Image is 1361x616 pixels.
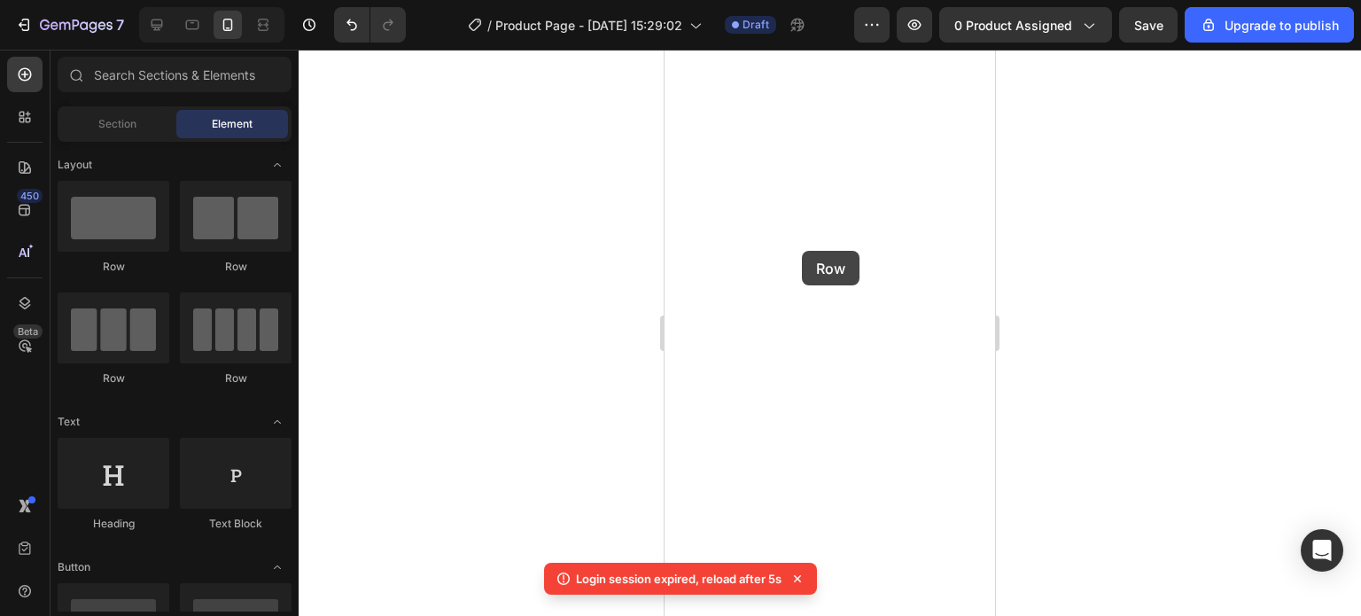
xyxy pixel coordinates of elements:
[58,370,169,386] div: Row
[263,408,292,436] span: Toggle open
[334,7,406,43] div: Undo/Redo
[576,570,782,588] p: Login session expired, reload after 5s
[13,324,43,339] div: Beta
[58,516,169,532] div: Heading
[58,57,292,92] input: Search Sections & Elements
[17,189,43,203] div: 450
[1134,18,1163,33] span: Save
[954,16,1072,35] span: 0 product assigned
[495,16,682,35] span: Product Page - [DATE] 15:29:02
[180,516,292,532] div: Text Block
[58,157,92,173] span: Layout
[58,559,90,575] span: Button
[212,116,253,132] span: Element
[487,16,492,35] span: /
[58,414,80,430] span: Text
[1119,7,1178,43] button: Save
[1301,529,1343,572] div: Open Intercom Messenger
[116,14,124,35] p: 7
[180,259,292,275] div: Row
[263,553,292,581] span: Toggle open
[180,370,292,386] div: Row
[1185,7,1354,43] button: Upgrade to publish
[7,7,132,43] button: 7
[743,17,769,33] span: Draft
[98,116,136,132] span: Section
[939,7,1112,43] button: 0 product assigned
[665,50,995,616] iframe: Design area
[263,151,292,179] span: Toggle open
[58,259,169,275] div: Row
[1200,16,1339,35] div: Upgrade to publish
